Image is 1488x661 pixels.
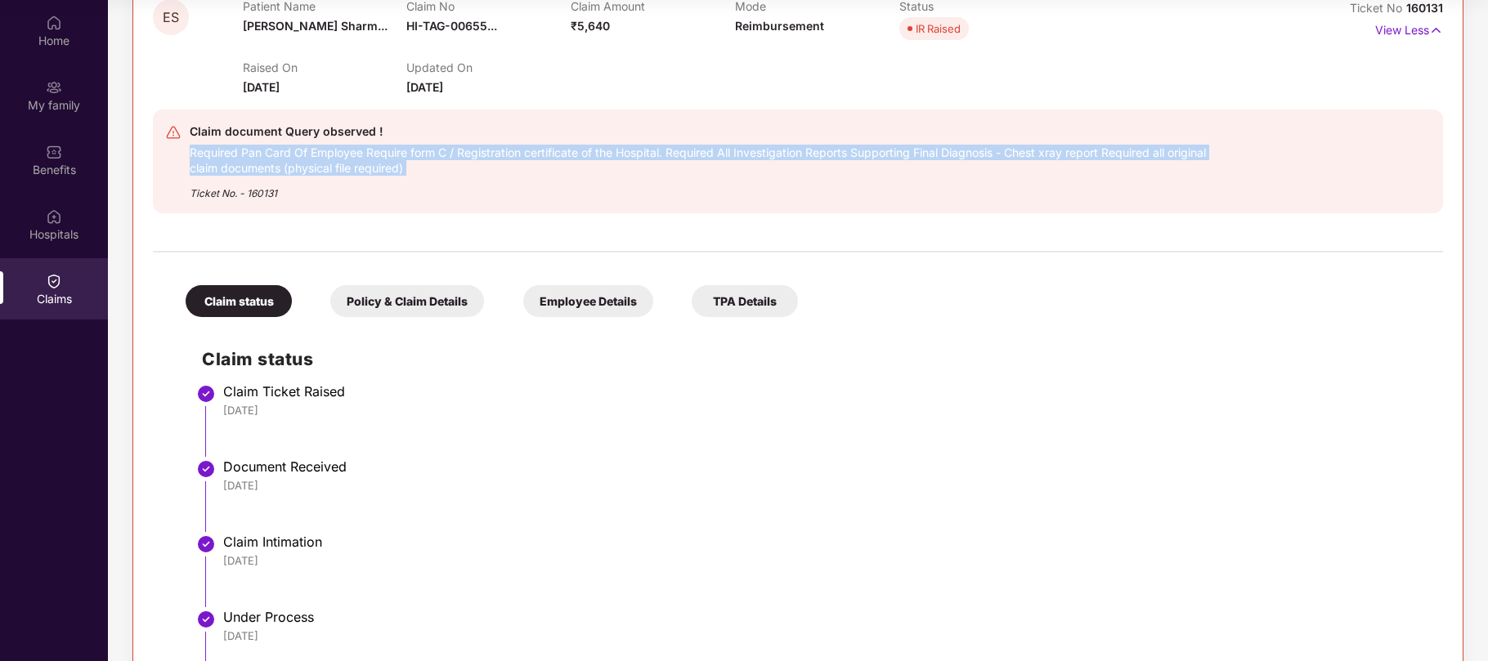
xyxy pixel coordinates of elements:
div: Document Received [223,458,1427,475]
p: View Less [1375,17,1443,39]
div: Required Pan Card Of Employee Require form C / Registration certificate of the Hospital. Required... [190,141,1220,176]
span: [DATE] [406,80,443,94]
div: Claim document Query observed ! [190,122,1220,141]
img: svg+xml;base64,PHN2ZyBpZD0iU3RlcC1Eb25lLTMyeDMyIiB4bWxucz0iaHR0cDovL3d3dy53My5vcmcvMjAwMC9zdmciIH... [196,534,216,554]
img: svg+xml;base64,PHN2ZyBpZD0iQmVuZWZpdHMiIHhtbG5zPSJodHRwOi8vd3d3LnczLm9yZy8yMDAwL3N2ZyIgd2lkdGg9Ij... [46,144,62,160]
div: Under Process [223,609,1427,625]
div: Employee Details [523,285,653,317]
span: Reimbursement [735,19,824,33]
span: ₹5,640 [571,19,610,33]
img: svg+xml;base64,PHN2ZyBpZD0iSG9tZSIgeG1sbnM9Imh0dHA6Ly93d3cudzMub3JnLzIwMDAvc3ZnIiB3aWR0aD0iMjAiIG... [46,15,62,31]
img: svg+xml;base64,PHN2ZyBpZD0iSG9zcGl0YWxzIiB4bWxucz0iaHR0cDovL3d3dy53My5vcmcvMjAwMC9zdmciIHdpZHRoPS... [46,208,62,225]
img: svg+xml;base64,PHN2ZyBpZD0iU3RlcC1Eb25lLTMyeDMyIiB4bWxucz0iaHR0cDovL3d3dy53My5vcmcvMjAwMC9zdmciIH... [196,384,216,404]
div: Claim Intimation [223,534,1427,550]
div: [DATE] [223,553,1427,568]
img: svg+xml;base64,PHN2ZyB4bWxucz0iaHR0cDovL3d3dy53My5vcmcvMjAwMC9zdmciIHdpZHRoPSIyNCIgaGVpZ2h0PSIyNC... [165,124,182,141]
img: svg+xml;base64,PHN2ZyBpZD0iU3RlcC1Eb25lLTMyeDMyIiB4bWxucz0iaHR0cDovL3d3dy53My5vcmcvMjAwMC9zdmciIH... [196,610,216,629]
div: TPA Details [692,285,798,317]
p: Raised On [243,60,407,74]
span: HI-TAG-00655... [406,19,497,33]
div: Ticket No. - 160131 [190,176,1220,201]
h2: Claim status [202,346,1427,373]
span: ES [163,11,179,25]
img: svg+xml;base64,PHN2ZyB4bWxucz0iaHR0cDovL3d3dy53My5vcmcvMjAwMC9zdmciIHdpZHRoPSIxNyIgaGVpZ2h0PSIxNy... [1429,21,1443,39]
span: 160131 [1406,1,1443,15]
img: svg+xml;base64,PHN2ZyBpZD0iQ2xhaW0iIHhtbG5zPSJodHRwOi8vd3d3LnczLm9yZy8yMDAwL3N2ZyIgd2lkdGg9IjIwIi... [46,273,62,289]
span: [PERSON_NAME] Sharm... [243,19,388,33]
div: Claim Ticket Raised [223,383,1427,400]
div: [DATE] [223,628,1427,643]
div: Claim status [186,285,292,317]
img: svg+xml;base64,PHN2ZyB3aWR0aD0iMjAiIGhlaWdodD0iMjAiIHZpZXdCb3g9IjAgMCAyMCAyMCIgZmlsbD0ibm9uZSIgeG... [46,79,62,96]
img: svg+xml;base64,PHN2ZyBpZD0iU3RlcC1Eb25lLTMyeDMyIiB4bWxucz0iaHR0cDovL3d3dy53My5vcmcvMjAwMC9zdmciIH... [196,459,216,479]
div: [DATE] [223,403,1427,418]
p: Updated On [406,60,571,74]
span: Ticket No [1350,1,1406,15]
div: [DATE] [223,478,1427,493]
span: [DATE] [243,80,280,94]
div: Policy & Claim Details [330,285,484,317]
div: IR Raised [916,20,961,37]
